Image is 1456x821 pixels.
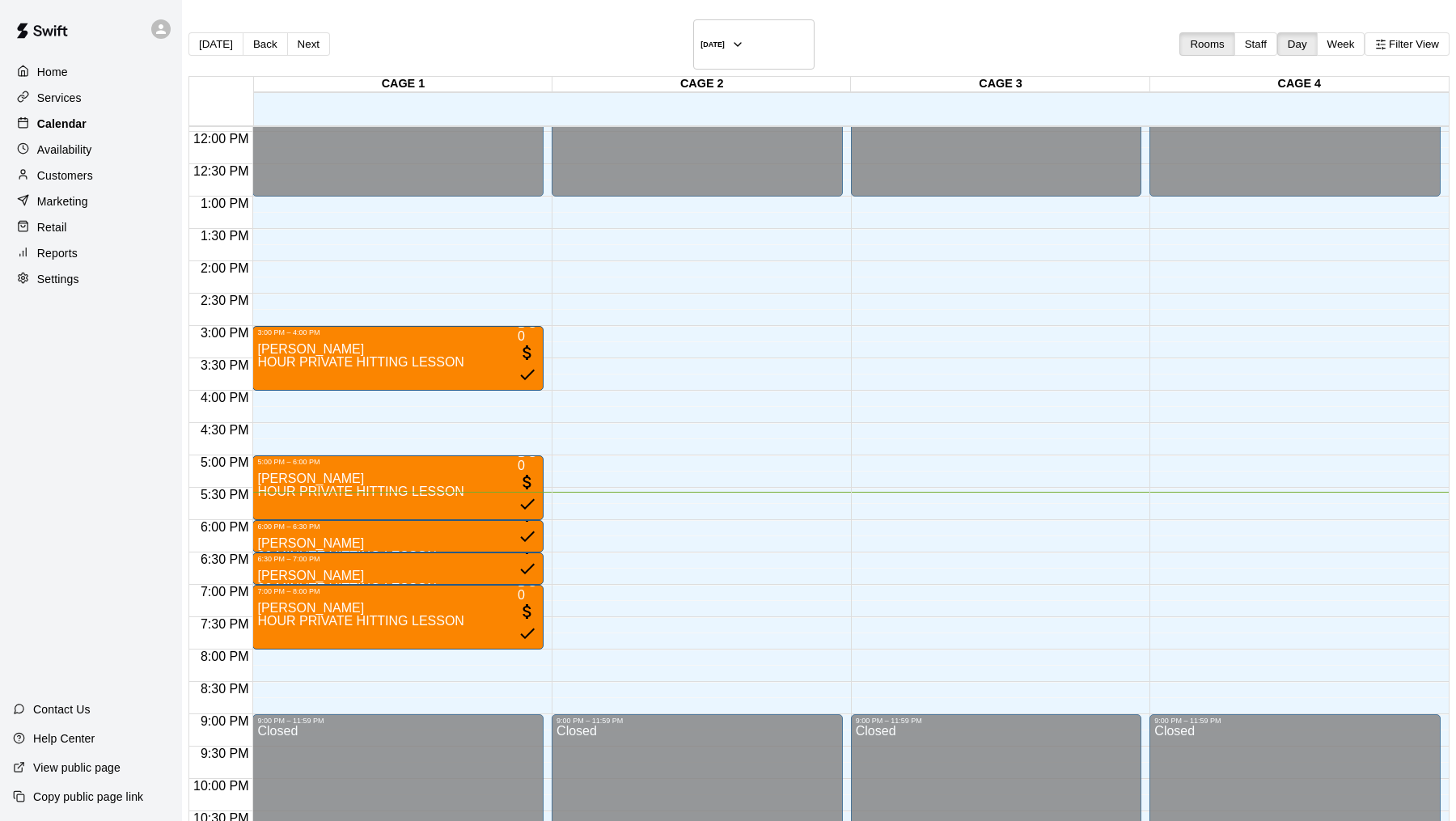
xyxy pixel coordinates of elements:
div: 9:00 PM – 11:59 PM [1154,717,1436,725]
span: 1:30 PM [197,229,253,243]
p: Reports [37,245,78,261]
p: Settings [37,271,79,287]
a: Reports [13,241,169,265]
span: 4:30 PM [197,423,253,437]
span: 1:00 PM [197,197,253,210]
span: 9:00 PM [197,714,253,728]
div: 9:00 PM – 11:59 PM [257,717,539,725]
div: 6:00 PM – 6:30 PM [257,523,539,531]
p: Contact Us [33,701,91,717]
a: Settings [13,267,169,291]
span: 30 MINUTE HITTING LESSON [257,549,436,563]
div: 6:00 PM – 6:30 PM: 30 MINUTE HITTING LESSON [252,520,544,552]
span: 8:00 PM [197,650,253,663]
div: 5:00 PM – 6:00 PM: Jeremiah Boone [252,455,544,520]
p: Retail [37,219,67,235]
p: Marketing [37,193,88,209]
span: HOUR PRIVATE HITTING LESSON [257,355,463,369]
button: Next [287,32,330,56]
span: All customers have paid [518,351,537,387]
button: Back [243,32,288,56]
button: Week [1317,32,1365,56]
span: All customers have paid [518,610,537,645]
span: 2:30 PM [197,294,253,307]
p: Help Center [33,730,95,747]
span: Dustin Geiger [518,576,537,602]
span: 0 [518,459,525,472]
span: 6:30 PM [197,552,253,566]
span: 12:30 PM [189,164,252,178]
span: 30 MINUTE HITTING LESSON [257,582,436,595]
a: Retail [13,215,169,239]
p: Home [37,64,68,80]
div: CAGE 2 [552,77,851,92]
span: All customers have paid [518,513,537,548]
p: Copy public page link [33,789,143,805]
span: 9:30 PM [197,747,253,760]
button: [DATE] [188,32,243,56]
div: 6:30 PM – 7:00 PM: Tyler Hiserote [252,552,544,585]
a: Marketing [13,189,169,214]
button: Staff [1234,32,1277,56]
a: Customers [13,163,169,188]
button: [DATE] [693,19,815,70]
span: All customers have paid [518,545,537,581]
div: 9:00 PM – 11:59 PM [557,717,838,725]
a: Services [13,86,169,110]
button: Filter View [1365,32,1450,56]
span: 7:00 PM [197,585,253,599]
span: 0 [518,588,525,602]
div: CAGE 3 [851,77,1149,92]
span: HOUR PRIVATE HITTING LESSON [257,485,463,498]
div: 3:00 PM – 4:00 PM: Sam Pate [252,326,544,391]
span: 5:00 PM [197,455,253,469]
p: View public page [33,760,121,776]
div: 7:00 PM – 8:00 PM [257,587,539,595]
span: HOUR PRIVATE HITTING LESSON [257,614,463,628]
p: Availability [37,142,92,158]
a: Availability [13,138,169,162]
span: 5:30 PM [197,488,253,501]
p: Services [37,90,82,106]
span: 8:30 PM [197,682,253,696]
a: Home [13,60,169,84]
span: 3:00 PM [197,326,253,340]
a: Calendar [13,112,169,136]
span: 2:00 PM [197,261,253,275]
span: 10:00 PM [189,779,252,793]
p: Calendar [37,116,87,132]
div: 7:00 PM – 8:00 PM: Forrest Mendez [252,585,544,650]
div: 6:30 PM – 7:00 PM [257,555,539,563]
div: 3:00 PM – 4:00 PM [257,328,539,336]
div: 5:00 PM – 6:00 PM [257,458,539,466]
span: 3:30 PM [197,358,253,372]
h6: [DATE] [700,40,725,49]
span: 12:00 PM [189,132,252,146]
span: 7:30 PM [197,617,253,631]
span: Dustin Geiger [518,446,537,472]
p: Customers [37,167,93,184]
div: CAGE 1 [254,77,552,92]
div: CAGE 4 [1150,77,1449,92]
span: All customers have paid [518,480,537,516]
span: 6:00 PM [197,520,253,534]
div: 9:00 PM – 11:59 PM [856,717,1137,725]
button: Day [1277,32,1318,56]
span: 0 [518,329,525,343]
button: Rooms [1179,32,1234,56]
span: 4:00 PM [197,391,253,404]
span: Dustin Geiger [518,317,537,343]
